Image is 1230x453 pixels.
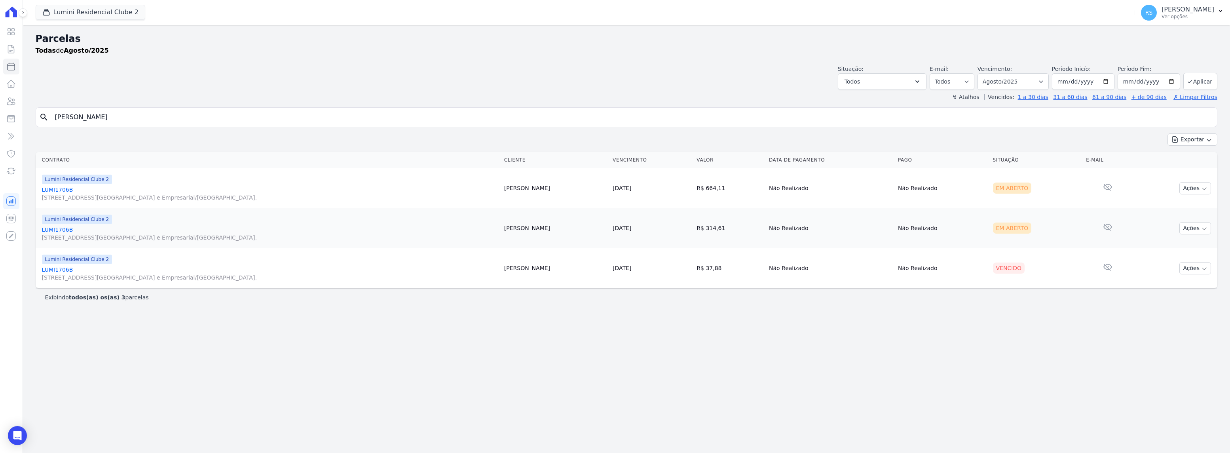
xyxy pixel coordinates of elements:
div: Em Aberto [993,183,1032,194]
strong: Agosto/2025 [64,47,108,54]
a: 61 a 90 dias [1092,94,1126,100]
label: ↯ Atalhos [952,94,979,100]
td: R$ 314,61 [693,208,766,248]
label: E-mail: [930,66,949,72]
th: Situação [990,152,1083,168]
label: Período Fim: [1118,65,1180,73]
a: + de 90 dias [1131,94,1167,100]
h2: Parcelas [36,32,1217,46]
td: Não Realizado [766,208,895,248]
button: Ações [1179,182,1211,194]
td: [PERSON_NAME] [501,208,609,248]
a: LUMI1706B[STREET_ADDRESS][GEOGRAPHIC_DATA] e Empresarial/[GEOGRAPHIC_DATA]. [42,226,498,242]
span: Lumini Residencial Clube 2 [42,255,112,264]
a: [DATE] [613,185,631,191]
button: Exportar [1167,133,1217,146]
b: todos(as) os(as) 3 [69,294,125,301]
label: Situação: [838,66,864,72]
label: Período Inicío: [1052,66,1091,72]
button: Ações [1179,262,1211,274]
a: [DATE] [613,265,631,271]
span: [STREET_ADDRESS][GEOGRAPHIC_DATA] e Empresarial/[GEOGRAPHIC_DATA]. [42,274,498,282]
div: Open Intercom Messenger [8,426,27,445]
div: Vencido [993,263,1025,274]
strong: Todas [36,47,56,54]
td: Não Realizado [895,208,990,248]
button: Lumini Residencial Clube 2 [36,5,145,20]
td: Não Realizado [895,248,990,288]
span: Todos [845,77,860,86]
button: Todos [838,73,926,90]
td: Não Realizado [895,168,990,208]
label: Vencimento: [978,66,1012,72]
p: Ver opções [1162,13,1214,20]
p: de [36,46,109,55]
td: R$ 37,88 [693,248,766,288]
div: Em Aberto [993,223,1032,234]
th: Pago [895,152,990,168]
button: Ações [1179,222,1211,234]
p: Exibindo parcelas [45,293,149,301]
span: [STREET_ADDRESS][GEOGRAPHIC_DATA] e Empresarial/[GEOGRAPHIC_DATA]. [42,234,498,242]
td: [PERSON_NAME] [501,168,609,208]
th: Cliente [501,152,609,168]
p: [PERSON_NAME] [1162,6,1214,13]
a: 31 a 60 dias [1053,94,1087,100]
th: E-mail [1083,152,1132,168]
a: LUMI1706B[STREET_ADDRESS][GEOGRAPHIC_DATA] e Empresarial/[GEOGRAPHIC_DATA]. [42,186,498,202]
td: Não Realizado [766,248,895,288]
a: 1 a 30 dias [1018,94,1048,100]
i: search [39,112,49,122]
span: RS [1145,10,1153,15]
a: LUMI1706B[STREET_ADDRESS][GEOGRAPHIC_DATA] e Empresarial/[GEOGRAPHIC_DATA]. [42,266,498,282]
button: Aplicar [1183,73,1217,90]
th: Valor [693,152,766,168]
td: [PERSON_NAME] [501,248,609,288]
th: Data de Pagamento [766,152,895,168]
span: [STREET_ADDRESS][GEOGRAPHIC_DATA] e Empresarial/[GEOGRAPHIC_DATA]. [42,194,498,202]
label: Vencidos: [984,94,1014,100]
span: Lumini Residencial Clube 2 [42,175,112,184]
a: [DATE] [613,225,631,231]
td: R$ 664,11 [693,168,766,208]
span: Lumini Residencial Clube 2 [42,215,112,224]
td: Não Realizado [766,168,895,208]
th: Contrato [36,152,501,168]
th: Vencimento [609,152,693,168]
a: ✗ Limpar Filtros [1170,94,1217,100]
input: Buscar por nome do lote ou do cliente [50,109,1214,125]
button: RS [PERSON_NAME] Ver opções [1135,2,1230,24]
